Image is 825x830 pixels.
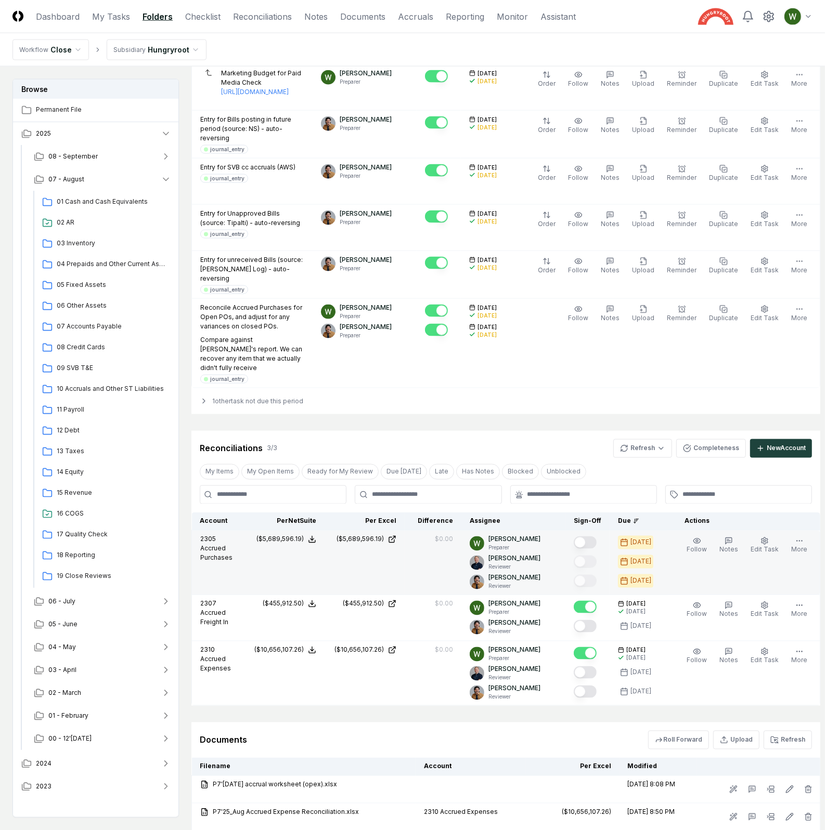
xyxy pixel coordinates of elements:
span: 02 AR [57,218,167,227]
button: Reminder [665,209,699,231]
a: Folders [143,10,173,23]
button: Upload [630,209,656,231]
span: Follow [568,314,588,322]
th: Sign-Off [565,512,610,531]
span: 18 Reporting [57,550,167,560]
button: Due Today [381,464,427,480]
div: ($10,656,107.26) [334,645,384,655]
div: [DATE] [478,264,497,272]
a: 12 Debt [38,421,171,440]
div: journal_entry [210,375,244,383]
button: Mark complete [425,324,448,336]
span: Edit Task [751,656,779,664]
button: More [789,69,809,90]
button: 06 - July [25,590,179,613]
button: Mark complete [574,686,597,698]
h3: Browse [13,80,178,99]
button: Notes [599,255,622,277]
button: Mark complete [574,620,597,633]
button: More [789,535,809,557]
img: ACg8ocIK_peNeqvot3Ahh9567LsVhi0q3GD2O_uFDzmfmpbAfkCWeQ=s96-c [470,647,484,662]
button: Mark complete [574,536,597,549]
button: Upload [630,255,656,277]
button: Late [429,464,454,480]
a: Assistant [540,10,576,23]
p: [PERSON_NAME] [340,115,392,124]
button: My Items [200,464,239,480]
button: Reminder [665,303,699,325]
button: Follow [566,115,590,137]
span: 06 Other Assets [57,301,167,310]
a: 09 SVB T&E [38,359,171,378]
span: Duplicate [709,220,738,228]
span: Reminder [667,174,697,181]
button: 2025 [13,122,179,145]
button: More [789,163,809,185]
div: [DATE] [478,172,497,179]
button: 05 - June [25,613,179,636]
button: My Open Items [241,464,300,480]
span: Follow [568,220,588,228]
button: Mark complete [425,70,448,83]
span: Edit Task [751,314,779,322]
a: 15 Revenue [38,484,171,503]
button: Duplicate [707,163,740,185]
p: Entry for Bills posting in future period (source: NS) - auto-reversing [200,115,304,143]
span: Reminder [667,126,697,134]
img: ACg8ocIK_peNeqvot3Ahh9567LsVhi0q3GD2O_uFDzmfmpbAfkCWeQ=s96-c [784,8,801,25]
span: [DATE] [478,323,497,331]
span: [DATE] [478,116,497,124]
a: Documents [340,10,385,23]
span: Upload [632,174,654,181]
nav: breadcrumb [12,39,207,60]
span: Notes [601,80,620,87]
button: Reminder [665,163,699,185]
span: 19 Close Reviews [57,571,167,581]
a: ($455,912.50) [333,599,396,609]
a: 16 COGS [38,505,171,523]
div: journal_entry [210,146,244,153]
button: 00 - 12'[DATE] [25,727,179,750]
span: Edit Task [751,546,779,554]
button: More [789,209,809,231]
span: [DATE] [478,256,497,264]
div: journal_entry [210,286,244,294]
button: Duplicate [707,303,740,325]
img: Logo [12,11,23,22]
span: 06 - July [48,597,75,606]
span: Order [538,220,556,228]
button: Roll Forward [648,731,709,749]
span: Follow [687,656,707,664]
span: 04 Prepaids and Other Current Assets [57,259,167,269]
button: Mark complete [425,257,448,269]
span: 2025 [36,129,51,138]
span: [DATE] [478,304,497,312]
img: ACg8ocIj8Ed1971QfF93IUVvJX6lPm3y0CRToLvfAg4p8TYQk6NAZIo=s96-c [321,164,336,179]
a: 13 Taxes [38,442,171,461]
a: My Tasks [92,10,130,23]
span: Edit Task [751,266,779,274]
span: Notes [601,220,620,228]
span: Duplicate [709,314,738,322]
a: Monitor [497,10,528,23]
span: Edit Task [751,220,779,228]
img: ACg8ocIK_peNeqvot3Ahh9567LsVhi0q3GD2O_uFDzmfmpbAfkCWeQ=s96-c [470,601,484,615]
div: [DATE] [478,331,497,339]
a: 05 Fixed Assets [38,276,171,295]
span: 14 Equity [57,467,167,477]
span: 03 - April [48,665,76,675]
img: ACg8ocIj8Ed1971QfF93IUVvJX6lPm3y0CRToLvfAg4p8TYQk6NAZIo=s96-c [321,210,336,225]
span: 01 Cash and Cash Equivalents [57,197,167,206]
button: Duplicate [707,255,740,277]
span: 07 - August [48,175,84,184]
a: Accruals [398,10,433,23]
p: [PERSON_NAME] [340,163,392,172]
div: Account [200,517,236,526]
p: Preparer [340,218,392,226]
button: Mark complete [425,210,448,223]
span: 05 Fixed Assets [57,280,167,289]
p: Preparer [340,172,392,180]
button: Follow [566,255,590,277]
div: ($10,656,107.26) [254,645,304,655]
p: [PERSON_NAME] [340,303,392,312]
